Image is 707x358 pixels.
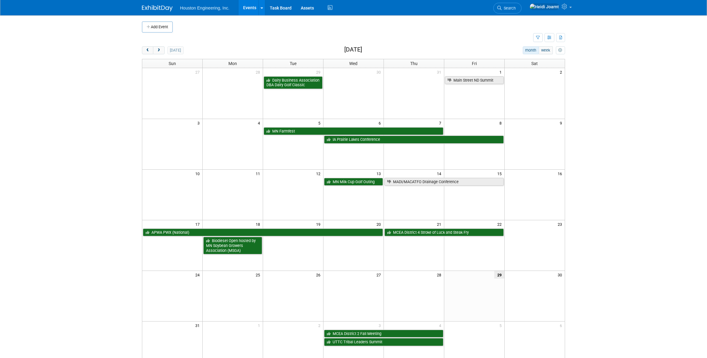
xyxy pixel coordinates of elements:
button: Add Event [142,21,173,33]
span: 31 [195,321,202,329]
span: 27 [376,271,384,279]
a: Dairy Business Association DBA Dairy Golf Classic [264,76,323,89]
span: 20 [376,220,384,228]
a: MCEA District 2 Fall Meeting [324,330,443,338]
span: 5 [318,119,323,127]
a: MN Farmfest [264,127,443,135]
a: Search [493,3,522,13]
span: 26 [315,271,323,279]
a: Main Street ND Summit [445,76,504,84]
span: 21 [436,220,444,228]
span: 13 [376,170,384,177]
a: MN Milk Cup Golf Outing [324,178,383,186]
span: 3 [197,119,202,127]
span: 22 [497,220,504,228]
span: 14 [436,170,444,177]
span: 17 [195,220,202,228]
button: myCustomButton [556,46,565,54]
a: MCEA District 4 Stroke of Luck and Steak Fry [384,229,504,237]
span: 5 [499,321,504,329]
span: Tue [290,61,296,66]
button: prev [142,46,153,54]
img: ExhibitDay [142,5,173,11]
span: 2 [559,68,565,76]
span: Fri [472,61,477,66]
span: 30 [376,68,384,76]
span: Sat [531,61,538,66]
span: 6 [559,321,565,329]
span: 29 [315,68,323,76]
span: 25 [255,271,263,279]
span: 7 [438,119,444,127]
span: 28 [255,68,263,76]
a: MADI/MACATFO Drainage Conference [384,178,504,186]
span: 6 [378,119,384,127]
span: 30 [557,271,565,279]
button: [DATE] [167,46,184,54]
span: 11 [255,170,263,177]
span: 4 [257,119,263,127]
span: Mon [228,61,237,66]
span: Houston Engineering, Inc. [180,6,229,10]
span: Sun [169,61,176,66]
button: next [153,46,164,54]
span: 19 [315,220,323,228]
button: month [523,46,539,54]
span: 9 [559,119,565,127]
span: 3 [378,321,384,329]
span: 1 [499,68,504,76]
span: 31 [436,68,444,76]
a: APWA PWX (National) [143,229,383,237]
span: Wed [349,61,357,66]
span: 24 [195,271,202,279]
span: 28 [436,271,444,279]
span: 2 [318,321,323,329]
span: 12 [315,170,323,177]
img: Heidi Joarnt [529,3,559,10]
button: week [539,46,553,54]
span: 27 [195,68,202,76]
a: Biodiesel Open hosted by MN Soybean Growers Association (MSGA) [203,237,262,254]
span: 1 [257,321,263,329]
span: Thu [410,61,418,66]
i: Personalize Calendar [558,48,562,52]
span: 15 [497,170,504,177]
a: IA Prairie Lakes Conference [324,136,504,144]
span: Search [502,6,516,10]
span: 8 [499,119,504,127]
span: 4 [438,321,444,329]
span: 23 [557,220,565,228]
h2: [DATE] [344,46,362,53]
span: 29 [494,271,504,279]
a: UTTC Tribal Leaders Summit [324,338,443,346]
span: 16 [557,170,565,177]
span: 10 [195,170,202,177]
span: 18 [255,220,263,228]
